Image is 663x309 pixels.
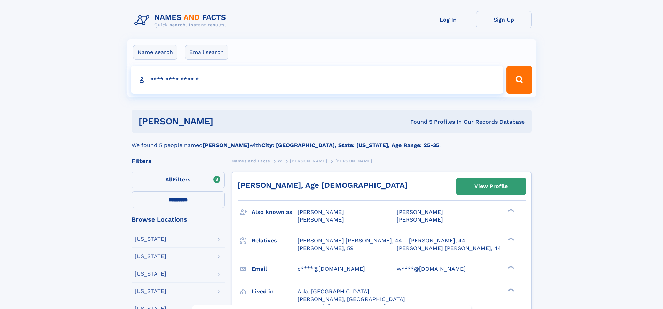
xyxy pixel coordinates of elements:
[506,287,514,292] div: ❯
[232,156,270,165] a: Names and Facts
[135,271,166,277] div: [US_STATE]
[298,245,354,252] a: [PERSON_NAME], 59
[203,142,250,148] b: [PERSON_NAME]
[420,11,476,28] a: Log In
[252,235,298,247] h3: Relatives
[506,208,514,213] div: ❯
[476,11,532,28] a: Sign Up
[132,133,532,149] div: We found 5 people named with .
[506,66,532,94] button: Search Button
[131,66,504,94] input: search input
[506,265,514,269] div: ❯
[252,206,298,218] h3: Also known as
[132,172,225,188] label: Filters
[132,216,225,223] div: Browse Locations
[298,296,405,302] span: [PERSON_NAME], [GEOGRAPHIC_DATA]
[290,159,327,163] span: [PERSON_NAME]
[298,216,344,223] span: [PERSON_NAME]
[397,209,443,215] span: [PERSON_NAME]
[409,237,465,245] a: [PERSON_NAME], 44
[506,237,514,241] div: ❯
[278,159,282,163] span: W
[457,178,526,195] a: View Profile
[298,237,402,245] a: [PERSON_NAME] [PERSON_NAME], 44
[312,118,525,126] div: Found 5 Profiles In Our Records Database
[252,263,298,275] h3: Email
[135,288,166,294] div: [US_STATE]
[139,117,312,126] h1: [PERSON_NAME]
[165,176,173,183] span: All
[238,181,408,190] a: [PERSON_NAME], Age [DEMOGRAPHIC_DATA]
[135,236,166,242] div: [US_STATE]
[133,45,177,60] label: Name search
[335,159,372,163] span: [PERSON_NAME]
[132,158,225,164] div: Filters
[298,209,344,215] span: [PERSON_NAME]
[474,178,508,194] div: View Profile
[132,11,232,30] img: Logo Names and Facts
[261,142,439,148] b: City: [GEOGRAPHIC_DATA], State: [US_STATE], Age Range: 25-35
[278,156,282,165] a: W
[252,286,298,298] h3: Lived in
[135,254,166,259] div: [US_STATE]
[290,156,327,165] a: [PERSON_NAME]
[397,245,501,252] a: [PERSON_NAME] [PERSON_NAME], 44
[185,45,228,60] label: Email search
[298,288,369,295] span: Ada, [GEOGRAPHIC_DATA]
[397,216,443,223] span: [PERSON_NAME]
